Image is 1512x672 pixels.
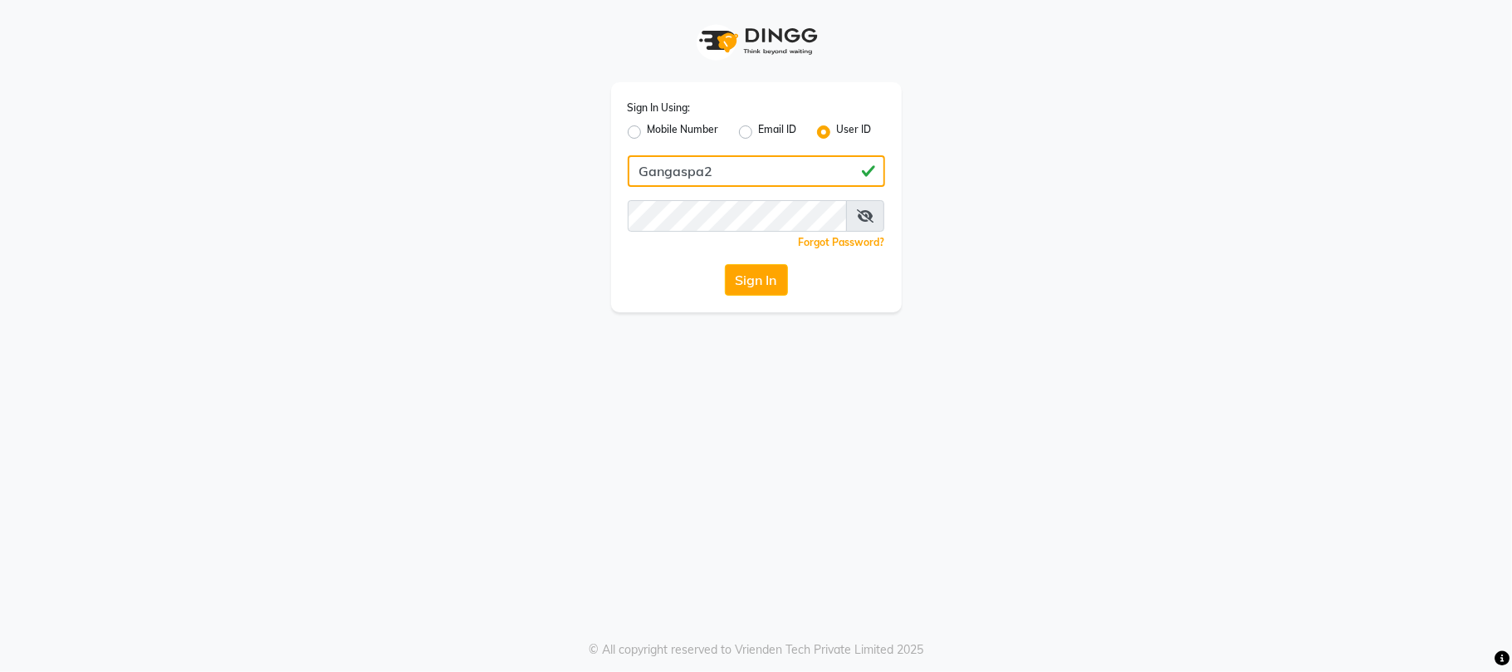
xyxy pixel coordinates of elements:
input: Username [628,200,847,232]
a: Forgot Password? [799,236,885,248]
button: Sign In [725,264,788,296]
label: Email ID [759,122,797,142]
input: Username [628,155,885,187]
label: Mobile Number [648,122,719,142]
label: Sign In Using: [628,101,691,115]
label: User ID [837,122,872,142]
img: logo1.svg [690,17,823,66]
